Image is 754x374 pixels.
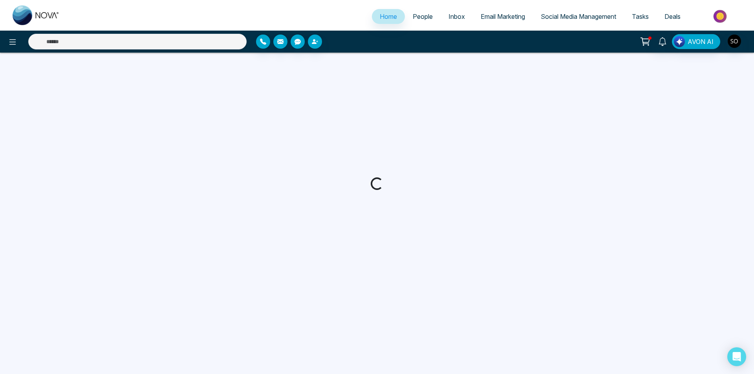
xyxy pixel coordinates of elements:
span: AVON AI [688,37,714,46]
a: Deals [657,9,688,24]
span: Tasks [632,13,649,20]
a: Tasks [624,9,657,24]
img: User Avatar [728,35,741,48]
span: Social Media Management [541,13,616,20]
div: Open Intercom Messenger [727,347,746,366]
img: Nova CRM Logo [13,5,60,25]
a: Email Marketing [473,9,533,24]
a: Social Media Management [533,9,624,24]
span: Inbox [448,13,465,20]
span: Home [380,13,397,20]
a: Inbox [441,9,473,24]
a: People [405,9,441,24]
span: Deals [664,13,681,20]
img: Lead Flow [674,36,685,47]
span: People [413,13,433,20]
button: AVON AI [672,34,720,49]
span: Email Marketing [481,13,525,20]
a: Home [372,9,405,24]
img: Market-place.gif [692,7,749,25]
